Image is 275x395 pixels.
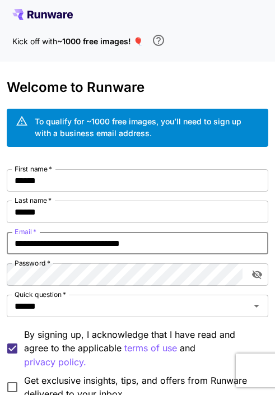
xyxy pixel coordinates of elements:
label: Email [15,227,36,236]
button: By signing up, I acknowledge that I have read and agree to the applicable terms of use and [24,355,86,369]
h3: Welcome to Runware [7,80,268,95]
button: By signing up, I acknowledge that I have read and agree to the applicable and privacy policy. [124,341,177,355]
label: First name [15,164,52,174]
label: Password [15,258,50,268]
label: Quick question [15,290,66,299]
p: terms of use [124,341,177,355]
p: privacy policy. [24,355,86,369]
button: Open [249,298,264,314]
span: Kick off with [12,36,57,46]
label: Last name [15,196,52,205]
button: toggle password visibility [247,264,267,285]
p: By signing up, I acknowledge that I have read and agree to the applicable and [24,328,259,369]
button: In order to qualify for free credit, you need to sign up with a business email address and click ... [147,29,170,52]
div: To qualify for ~1000 free images, you’ll need to sign up with a business email address. [35,115,259,139]
span: ~1000 free images! 🎈 [57,36,143,46]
